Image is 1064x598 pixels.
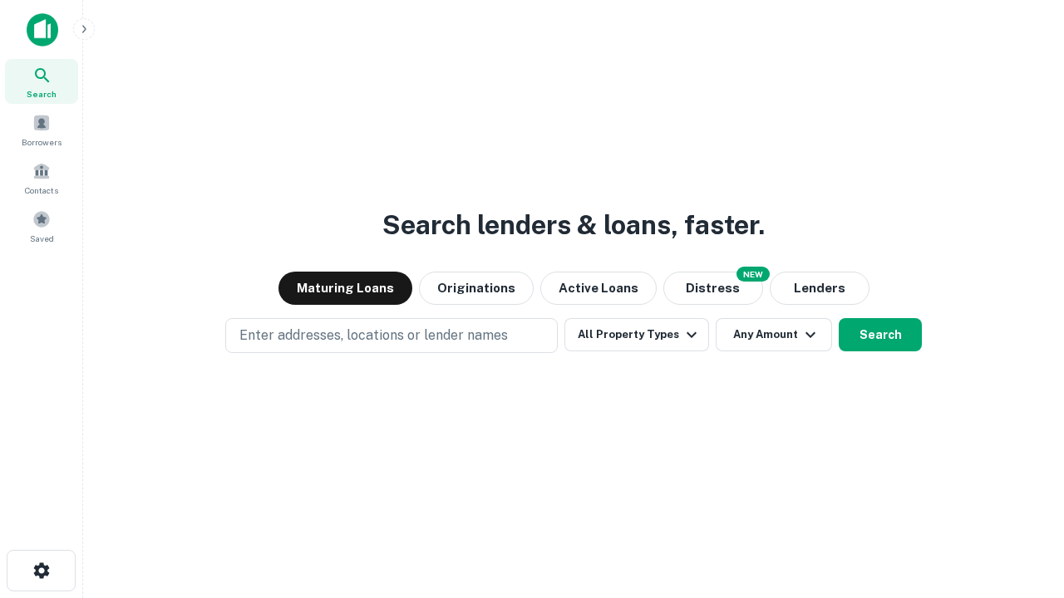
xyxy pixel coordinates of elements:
[27,87,57,100] span: Search
[5,107,78,152] a: Borrowers
[981,465,1064,545] iframe: Chat Widget
[564,318,709,351] button: All Property Types
[30,232,54,245] span: Saved
[663,272,763,305] button: Search distressed loans with lien and other non-mortgage details.
[5,59,78,104] a: Search
[382,205,765,245] h3: Search lenders & loans, faster.
[278,272,412,305] button: Maturing Loans
[22,135,62,149] span: Borrowers
[716,318,832,351] button: Any Amount
[5,203,78,248] a: Saved
[419,272,534,305] button: Originations
[540,272,657,305] button: Active Loans
[736,267,770,282] div: NEW
[225,318,558,353] button: Enter addresses, locations or lender names
[27,13,58,47] img: capitalize-icon.png
[239,326,508,346] p: Enter addresses, locations or lender names
[770,272,869,305] button: Lenders
[839,318,922,351] button: Search
[25,184,58,197] span: Contacts
[5,155,78,200] a: Contacts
